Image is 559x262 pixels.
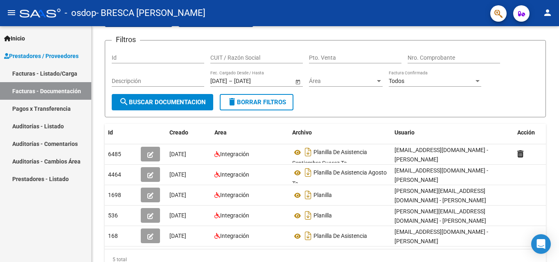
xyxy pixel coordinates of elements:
[108,151,121,157] span: 6485
[391,124,514,141] datatable-header-cell: Usuario
[210,78,227,85] input: Fecha inicio
[543,8,552,18] mat-icon: person
[108,171,121,178] span: 4464
[105,124,137,141] datatable-header-cell: Id
[309,78,375,85] span: Área
[293,77,302,86] button: Open calendar
[169,171,186,178] span: [DATE]
[389,78,404,84] span: Todos
[514,124,555,141] datatable-header-cell: Acción
[229,78,232,85] span: –
[289,124,391,141] datatable-header-cell: Archivo
[292,129,312,136] span: Archivo
[220,192,249,198] span: Integración
[108,129,113,136] span: Id
[303,166,313,179] i: Descargar documento
[211,124,289,141] datatable-header-cell: Area
[108,192,121,198] span: 1698
[394,129,415,136] span: Usuario
[169,233,186,239] span: [DATE]
[220,171,249,178] span: Integración
[394,228,488,244] span: [EMAIL_ADDRESS][DOMAIN_NAME] - [PERSON_NAME]
[292,170,387,187] span: Planilla De Asistencia Agosto To
[4,34,25,43] span: Inicio
[394,208,486,224] span: [PERSON_NAME][EMAIL_ADDRESS][DOMAIN_NAME] - [PERSON_NAME]
[227,97,237,107] mat-icon: delete
[394,147,488,163] span: [EMAIL_ADDRESS][DOMAIN_NAME] - [PERSON_NAME]
[166,124,211,141] datatable-header-cell: Creado
[214,129,227,136] span: Area
[220,151,249,157] span: Integración
[169,212,186,219] span: [DATE]
[313,192,332,199] span: Planilla
[303,209,313,222] i: Descargar documento
[234,78,274,85] input: Fecha fin
[65,4,96,22] span: - osdop
[220,212,249,219] span: Integración
[313,213,332,219] span: Planilla
[303,229,313,242] i: Descargar documento
[394,188,486,204] span: [PERSON_NAME][EMAIL_ADDRESS][DOMAIN_NAME] - [PERSON_NAME]
[119,99,206,106] span: Buscar Documentacion
[108,233,118,239] span: 168
[108,212,118,219] span: 536
[4,52,79,60] span: Prestadores / Proveedores
[394,167,488,183] span: [EMAIL_ADDRESS][DOMAIN_NAME] - [PERSON_NAME]
[169,129,188,136] span: Creado
[119,97,129,107] mat-icon: search
[169,151,186,157] span: [DATE]
[112,94,213,110] button: Buscar Documentacion
[96,4,205,22] span: - BRESCA [PERSON_NAME]
[112,34,140,45] h3: Filtros
[292,149,367,167] span: Planilla De Asistencia Septiembre Suarez To
[531,234,551,254] div: Open Intercom Messenger
[169,192,186,198] span: [DATE]
[220,233,249,239] span: Integración
[313,233,367,240] span: Planilla De Asistencia
[303,146,313,159] i: Descargar documento
[303,188,313,202] i: Descargar documento
[220,94,293,110] button: Borrar Filtros
[7,8,16,18] mat-icon: menu
[517,129,535,136] span: Acción
[227,99,286,106] span: Borrar Filtros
